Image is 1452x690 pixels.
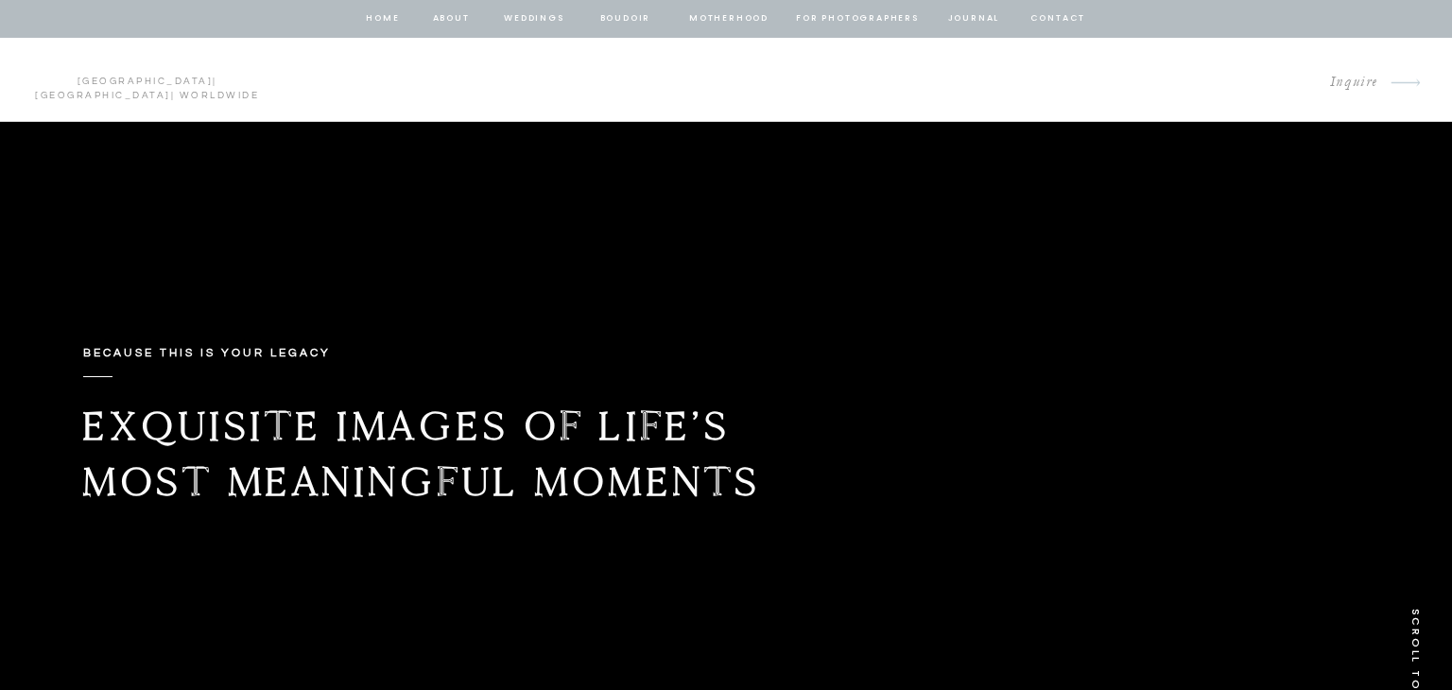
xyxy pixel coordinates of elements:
[78,77,214,86] a: [GEOGRAPHIC_DATA]
[1315,70,1378,95] a: Inquire
[689,10,768,27] a: Motherhood
[796,10,919,27] a: for photographers
[83,347,331,359] b: Because this is your legacy
[431,10,471,27] a: about
[502,10,566,27] a: Weddings
[35,91,171,100] a: [GEOGRAPHIC_DATA]
[82,401,761,507] b: Exquisite images of life’s most meaningful moments
[1028,10,1088,27] a: contact
[598,10,652,27] a: BOUDOIR
[944,10,1003,27] a: journal
[365,10,401,27] a: home
[26,75,268,86] p: | | Worldwide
